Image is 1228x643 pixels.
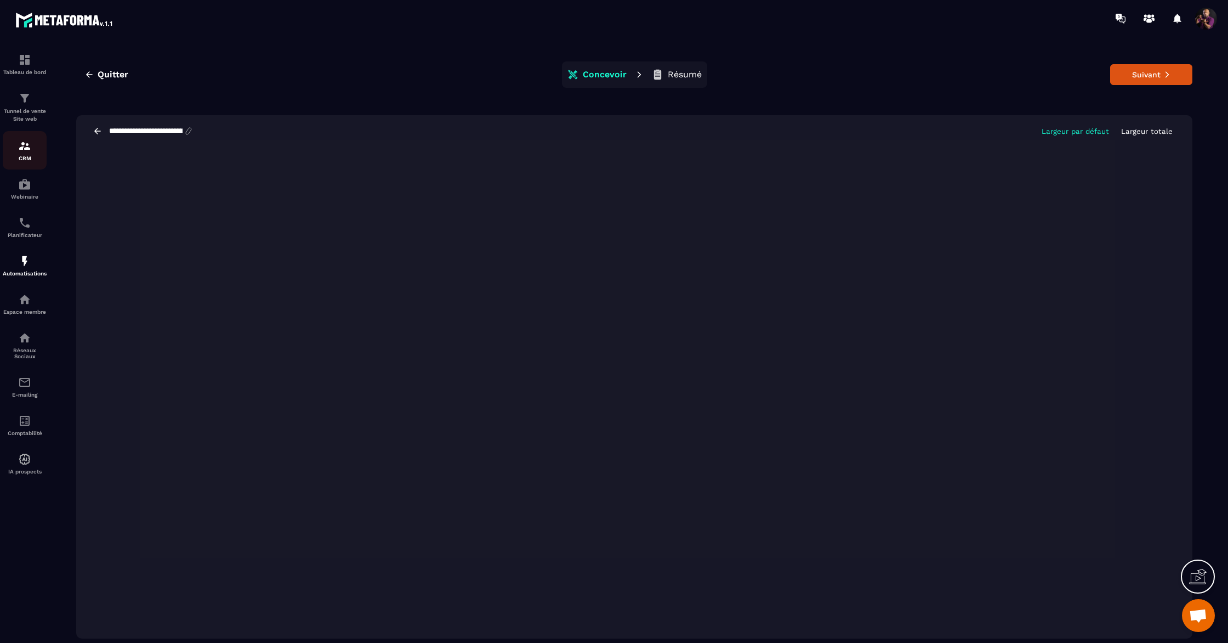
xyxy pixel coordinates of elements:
[18,92,31,105] img: formation
[3,392,47,398] p: E-mailing
[18,216,31,229] img: scheduler
[3,131,47,170] a: formationformationCRM
[3,170,47,208] a: automationsautomationsWebinaire
[18,139,31,153] img: formation
[98,69,128,80] span: Quitter
[3,69,47,75] p: Tableau de bord
[3,108,47,123] p: Tunnel de vente Site web
[3,232,47,238] p: Planificateur
[18,255,31,268] img: automations
[3,406,47,444] a: accountantaccountantComptabilité
[649,64,705,86] button: Résumé
[18,331,31,345] img: social-network
[18,53,31,66] img: formation
[3,83,47,131] a: formationformationTunnel de vente Site web
[1121,127,1173,136] p: Largeur totale
[1042,127,1109,136] p: Largeur par défaut
[3,469,47,475] p: IA prospects
[3,246,47,285] a: automationsautomationsAutomatisations
[3,285,47,323] a: automationsautomationsEspace membre
[3,368,47,406] a: emailemailE-mailing
[3,323,47,368] a: social-networksocial-networkRéseaux Sociaux
[15,10,114,30] img: logo
[564,64,630,86] button: Concevoir
[3,155,47,161] p: CRM
[18,453,31,466] img: automations
[18,376,31,389] img: email
[3,309,47,315] p: Espace membre
[76,65,137,84] button: Quitter
[3,208,47,246] a: schedulerschedulerPlanificateur
[3,347,47,359] p: Réseaux Sociaux
[583,69,627,80] p: Concevoir
[1038,127,1112,136] button: Largeur par défaut
[3,194,47,200] p: Webinaire
[1182,599,1215,632] div: Ouvrir le chat
[1110,64,1192,85] button: Suivant
[668,69,702,80] p: Résumé
[1118,127,1176,136] button: Largeur totale
[3,45,47,83] a: formationformationTableau de bord
[18,414,31,427] img: accountant
[3,430,47,436] p: Comptabilité
[3,270,47,277] p: Automatisations
[18,178,31,191] img: automations
[18,293,31,306] img: automations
